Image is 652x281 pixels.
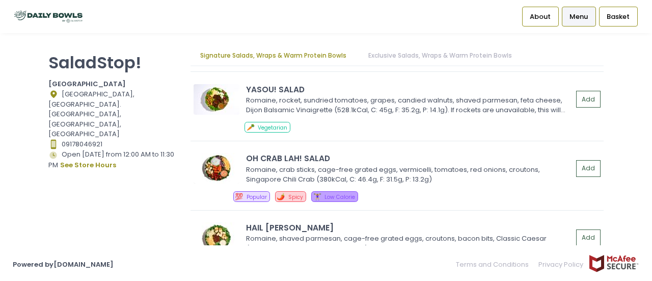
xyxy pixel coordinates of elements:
a: About [522,7,559,26]
a: Signature Salads, Wraps & Warm Protein Bowls [191,46,357,65]
a: Exclusive Salads, Wraps & Warm Protein Bowls [358,46,522,65]
a: Powered by[DOMAIN_NAME] [13,260,114,269]
img: mcafee-secure [588,254,639,272]
span: 🏋️‍♀️ [313,192,321,201]
img: logo [13,8,84,25]
div: Open [DATE] from 12:00 AM to 11:30 PM [48,149,178,171]
button: see store hours [60,160,117,171]
span: 🥕 [247,122,255,132]
img: YASOU! SALAD [194,84,239,115]
button: Add [576,91,601,108]
button: Add [576,160,601,177]
b: [GEOGRAPHIC_DATA] [48,79,126,89]
span: Low Calorie [324,193,355,201]
p: SaladStop! [48,53,178,72]
img: HAIL CAESAR SALAD [194,222,239,253]
span: 💯 [235,192,243,201]
span: Popular [247,193,267,201]
div: HAIL [PERSON_NAME] [246,222,573,234]
span: Vegetarian [258,124,287,132]
span: Menu [569,12,588,22]
div: OH CRAB LAH! SALAD [246,152,573,164]
a: Menu [562,7,596,26]
span: Spicy [288,193,303,201]
a: Privacy Policy [534,254,589,274]
span: 🌶️ [277,192,285,201]
div: YASOU! SALAD [246,84,573,95]
div: Romaine, crab sticks, cage-free grated eggs, vermicelli, tomatoes, red onions, croutons, Singapor... [246,165,569,185]
div: 09178046921 [48,139,178,149]
a: Terms and Conditions [456,254,534,274]
div: [GEOGRAPHIC_DATA], [GEOGRAPHIC_DATA]. [GEOGRAPHIC_DATA], [GEOGRAPHIC_DATA], [GEOGRAPHIC_DATA] [48,89,178,139]
span: Basket [607,12,630,22]
div: Romaine, shaved parmesan, cage-free grated eggs, croutons, bacon bits, Classic Caesar (626.6kCal,... [246,234,569,253]
div: Romaine, rocket, sundried tomatoes, grapes, candied walnuts, shaved parmesan, feta cheese, Dijon ... [246,95,569,115]
button: Add [576,229,601,246]
img: OH CRAB LAH! SALAD [194,153,239,184]
span: About [530,12,551,22]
